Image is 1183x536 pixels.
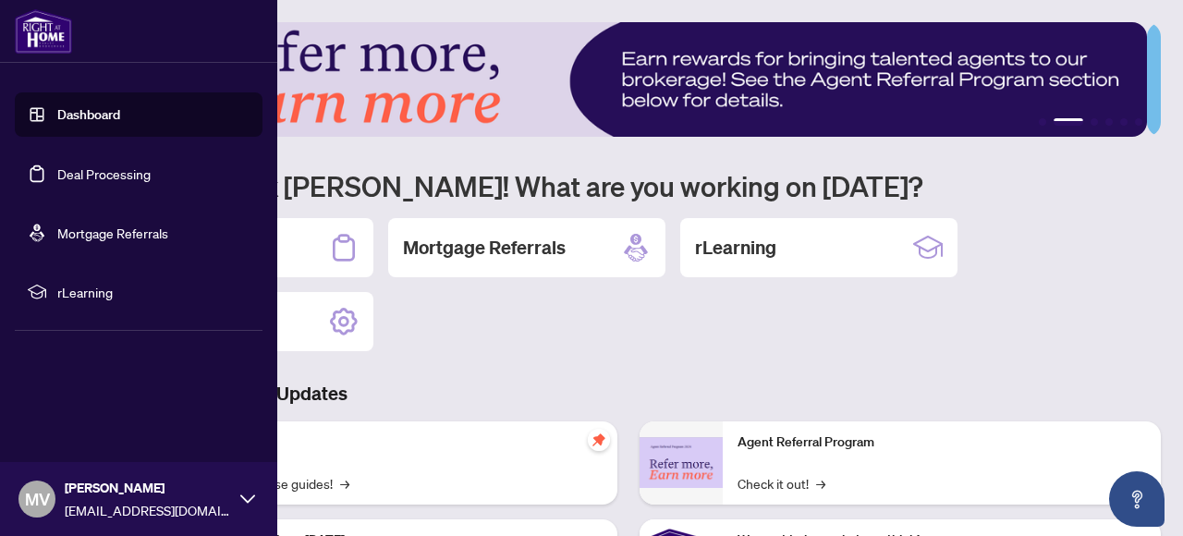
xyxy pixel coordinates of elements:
[738,432,1146,453] p: Agent Referral Program
[340,473,349,493] span: →
[738,473,825,493] a: Check it out!→
[65,478,231,498] span: [PERSON_NAME]
[588,429,610,451] span: pushpin
[25,486,50,512] span: MV
[57,225,168,241] a: Mortgage Referrals
[57,282,250,302] span: rLearning
[65,500,231,520] span: [EMAIL_ADDRESS][DOMAIN_NAME]
[96,381,1161,407] h3: Brokerage & Industry Updates
[96,168,1161,203] h1: Welcome back [PERSON_NAME]! What are you working on [DATE]?
[96,22,1147,137] img: Slide 1
[1120,118,1128,126] button: 5
[695,235,776,261] h2: rLearning
[640,437,723,488] img: Agent Referral Program
[816,473,825,493] span: →
[1105,118,1113,126] button: 4
[57,165,151,182] a: Deal Processing
[194,432,603,453] p: Self-Help
[1091,118,1098,126] button: 3
[403,235,566,261] h2: Mortgage Referrals
[15,9,72,54] img: logo
[1135,118,1142,126] button: 6
[1109,471,1165,527] button: Open asap
[1054,118,1083,126] button: 2
[57,106,120,123] a: Dashboard
[1039,118,1046,126] button: 1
